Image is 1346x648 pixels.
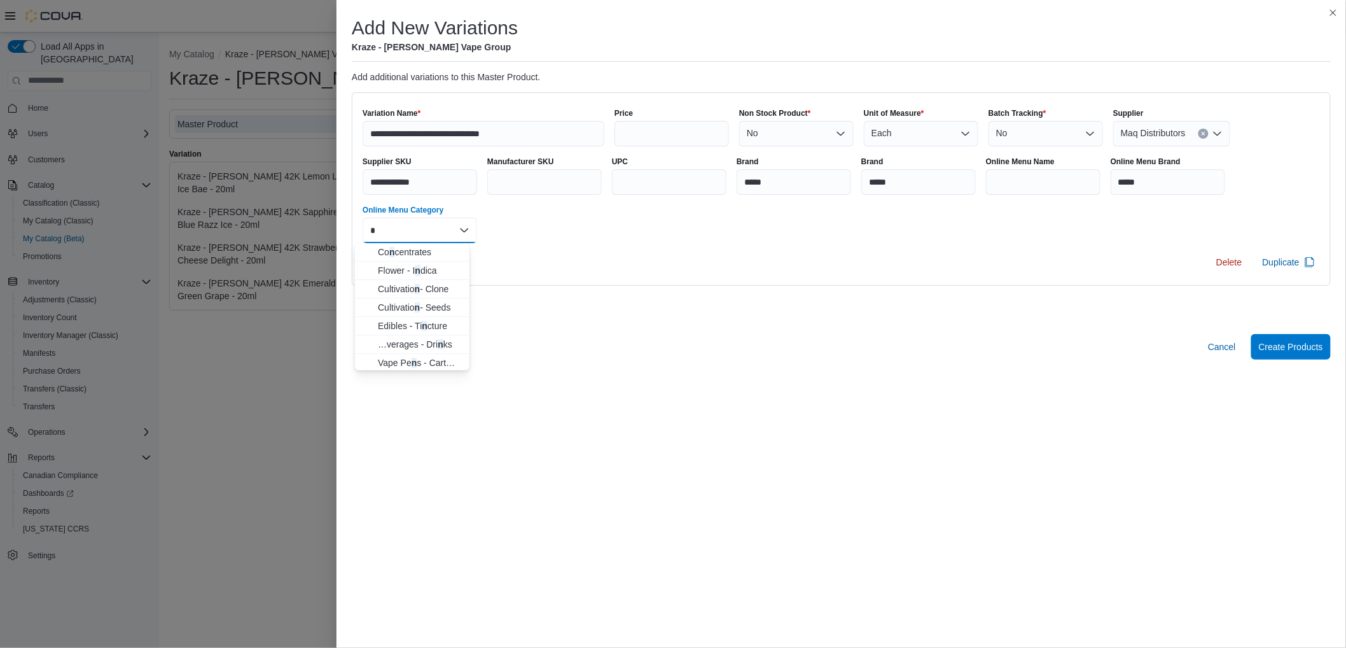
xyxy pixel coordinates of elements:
[1085,129,1095,139] button: Open list of options
[986,157,1055,167] label: Online Menu Name
[363,157,412,167] label: Supplier SKU
[355,243,469,409] div: Choose from the following options
[355,354,469,372] button: Vape Pens - Cartridge
[487,157,554,167] label: Manufacturer SKU
[355,299,469,317] button: Cultivation - Seeds
[836,129,846,139] button: Open list of options
[739,108,811,118] label: Non Stock Product
[352,296,462,321] button: Add another variation
[363,108,420,118] label: Variation Name
[1263,256,1300,269] span: Duplicate
[352,41,518,53] h5: Kraze - [PERSON_NAME] Vape Group
[352,15,518,41] h1: Add New Variations
[459,225,469,236] button: Close list of options
[355,335,469,354] button: Edibles - Beverages - Drinks
[1208,341,1236,353] span: Cancel
[1251,334,1331,360] button: Create Products
[1111,157,1181,167] label: Online Menu Brand
[363,205,443,215] label: Online Menu Category
[1326,5,1341,20] button: Close this dialog
[871,125,892,141] span: Each
[355,262,469,280] button: Flower - Indica
[1113,108,1144,118] label: Supplier
[989,108,1046,118] label: Batch Tracking
[612,157,628,167] label: UPC
[961,129,971,139] button: Open list of options
[1258,250,1320,275] button: Duplicate
[747,125,758,141] span: No
[861,157,884,167] label: Brand
[352,72,1331,82] p: Add additional variations to this Master Product.
[355,317,469,335] button: Edibles - Tincture
[1198,129,1209,139] button: Clear input
[996,125,1008,141] span: No
[614,108,633,118] label: Price
[355,243,469,262] button: Concentrates
[355,280,469,299] button: Cultivation - Clone
[864,108,924,118] label: Unit of Measure
[1216,256,1242,269] span: Delete
[1203,334,1241,360] button: Cancel
[1121,125,1186,141] span: Maq Distributors
[1211,250,1247,275] button: Delete
[737,157,759,167] label: Brand
[1259,341,1323,353] span: Create Products
[1212,129,1223,139] button: Open list of options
